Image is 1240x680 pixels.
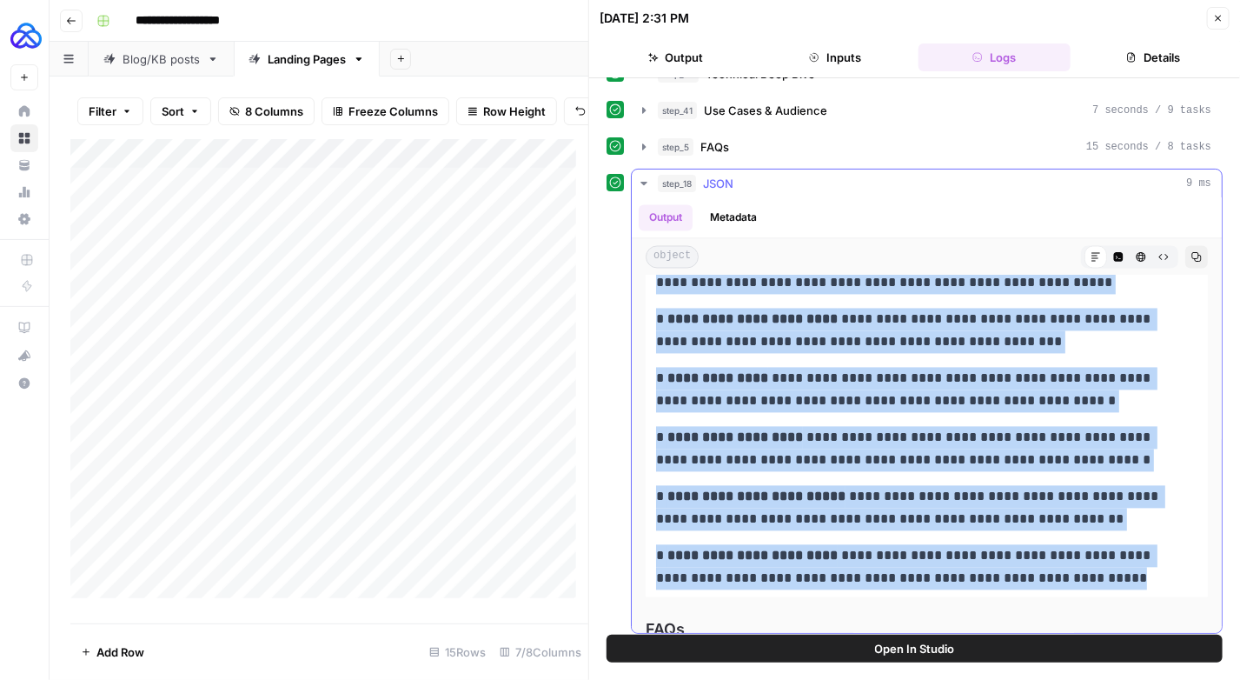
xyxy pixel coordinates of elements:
a: Home [10,97,38,125]
span: step_5 [658,138,693,156]
button: 15 seconds / 8 tasks [632,133,1222,161]
img: AUQ Logo [10,20,42,51]
button: Add Row [70,638,155,666]
span: FAQs [646,618,1208,643]
a: Your Data [10,151,38,179]
button: Output [600,43,752,71]
a: Settings [10,205,38,233]
span: Sort [162,103,184,120]
span: 15 seconds / 8 tasks [1086,139,1211,155]
a: Browse [10,124,38,152]
a: Blog/KB posts [89,42,234,77]
button: Logs [918,43,1071,71]
a: Usage [10,178,38,206]
button: What's new? [10,342,38,370]
button: Freeze Columns [322,97,449,125]
button: Help + Support [10,370,38,397]
button: Open In Studio [607,635,1223,663]
button: 9 ms [632,170,1222,197]
button: Details [1078,43,1230,71]
span: object [646,246,699,269]
button: 8 Columns [218,97,315,125]
button: 7 seconds / 9 tasks [632,97,1222,124]
div: Landing Pages [268,50,346,68]
button: Output [639,205,693,231]
div: 15 Rows [422,638,493,666]
button: Filter [77,97,143,125]
div: What's new? [11,343,37,369]
span: Add Row [96,643,144,661]
span: 9 ms [1186,176,1211,191]
div: Blog/KB posts [123,50,200,68]
span: JSON [703,175,733,192]
span: Filter [89,103,116,120]
span: 7 seconds / 9 tasks [1092,103,1211,118]
span: 8 Columns [245,103,303,120]
div: 7/8 Columns [493,638,588,666]
button: Metadata [700,205,767,231]
span: step_41 [658,102,697,119]
a: Landing Pages [234,42,380,77]
div: 9 ms [632,198,1222,633]
button: Row Height [456,97,557,125]
span: FAQs [700,138,729,156]
button: Workspace: AUQ [10,14,38,57]
span: Freeze Columns [348,103,438,120]
button: Inputs [759,43,911,71]
a: AirOps Academy [10,314,38,342]
span: Row Height [483,103,546,120]
span: step_18 [658,175,696,192]
span: Open In Studio [875,640,955,657]
div: [DATE] 2:31 PM [600,10,689,27]
span: Use Cases & Audience [704,102,827,119]
button: Sort [150,97,211,125]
